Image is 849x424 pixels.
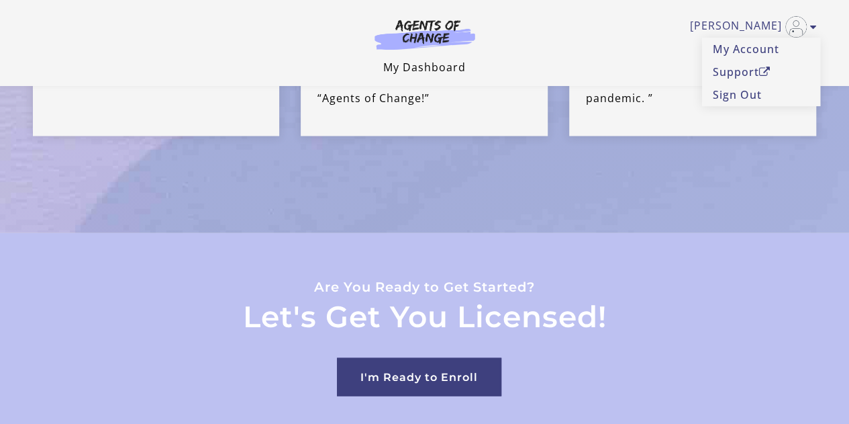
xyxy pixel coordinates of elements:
[690,16,810,38] a: Toggle menu
[383,60,466,75] a: My Dashboard
[337,357,501,396] a: I'm Ready to Enroll
[702,38,820,60] a: My Account
[759,67,770,77] i: Open in a new window
[360,19,489,50] img: Agents of Change Logo
[702,60,820,83] a: SupportOpen in a new window
[702,83,820,106] a: Sign Out
[98,275,751,298] p: Are You Ready to Get Started?
[98,297,751,335] h2: Let's Get You Licensed!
